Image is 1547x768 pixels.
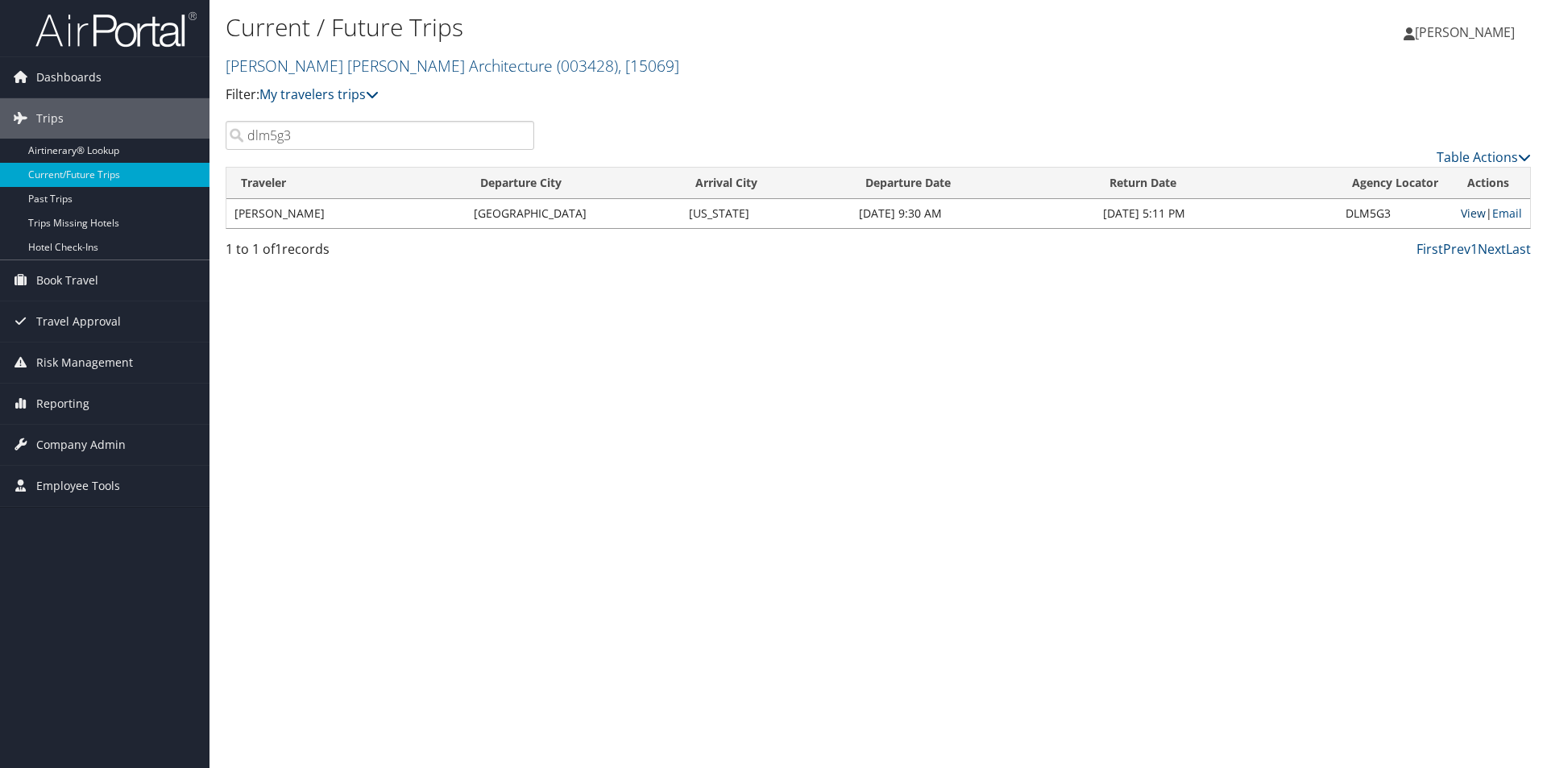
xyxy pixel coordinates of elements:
td: [DATE] 5:11 PM [1095,199,1338,228]
th: Departure Date: activate to sort column descending [851,168,1095,199]
a: First [1416,240,1443,258]
input: Search Traveler or Arrival City [226,121,534,150]
td: DLM5G3 [1338,199,1453,228]
th: Arrival City: activate to sort column ascending [681,168,851,199]
td: [DATE] 9:30 AM [851,199,1095,228]
h1: Current / Future Trips [226,10,1096,44]
div: 1 to 1 of records [226,239,534,267]
a: My travelers trips [259,85,379,103]
a: Email [1492,205,1522,221]
a: Prev [1443,240,1470,258]
span: Risk Management [36,342,133,383]
a: Last [1506,240,1531,258]
span: [PERSON_NAME] [1415,23,1515,41]
span: ( 003428 ) [557,55,618,77]
th: Return Date: activate to sort column ascending [1095,168,1338,199]
th: Traveler: activate to sort column ascending [226,168,466,199]
a: Table Actions [1437,148,1531,166]
th: Departure City: activate to sort column ascending [466,168,680,199]
a: [PERSON_NAME] [1404,8,1531,56]
span: Book Travel [36,260,98,301]
span: , [ 15069 ] [618,55,679,77]
span: 1 [275,240,282,258]
span: Reporting [36,384,89,424]
p: Filter: [226,85,1096,106]
span: Dashboards [36,57,102,98]
th: Agency Locator: activate to sort column ascending [1338,168,1453,199]
a: [PERSON_NAME] [PERSON_NAME] Architecture [226,55,679,77]
td: [PERSON_NAME] [226,199,466,228]
td: [GEOGRAPHIC_DATA] [466,199,680,228]
span: Trips [36,98,64,139]
img: airportal-logo.png [35,10,197,48]
td: [US_STATE] [681,199,851,228]
a: 1 [1470,240,1478,258]
span: Travel Approval [36,301,121,342]
th: Actions [1453,168,1530,199]
a: View [1461,205,1486,221]
span: Company Admin [36,425,126,465]
span: Employee Tools [36,466,120,506]
td: | [1453,199,1530,228]
a: Next [1478,240,1506,258]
